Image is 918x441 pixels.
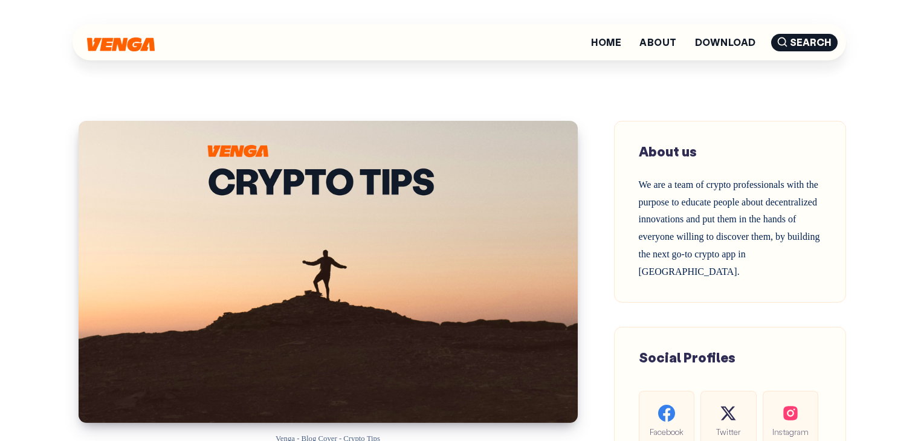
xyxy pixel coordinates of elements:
[648,425,685,439] span: Facebook
[639,143,697,160] span: About us
[772,425,809,439] span: Instagram
[639,349,735,366] span: Social Profiles
[771,34,838,51] span: Search
[87,37,155,51] img: Venga Blog
[639,37,676,47] a: About
[710,425,746,439] span: Twitter
[695,37,756,47] a: Download
[79,121,578,423] img: Crypto Tips: Mastering the Market for Smart Investing
[639,179,820,277] span: We are a team of crypto professionals with the purpose to educate people about decentralized inno...
[591,37,621,47] a: Home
